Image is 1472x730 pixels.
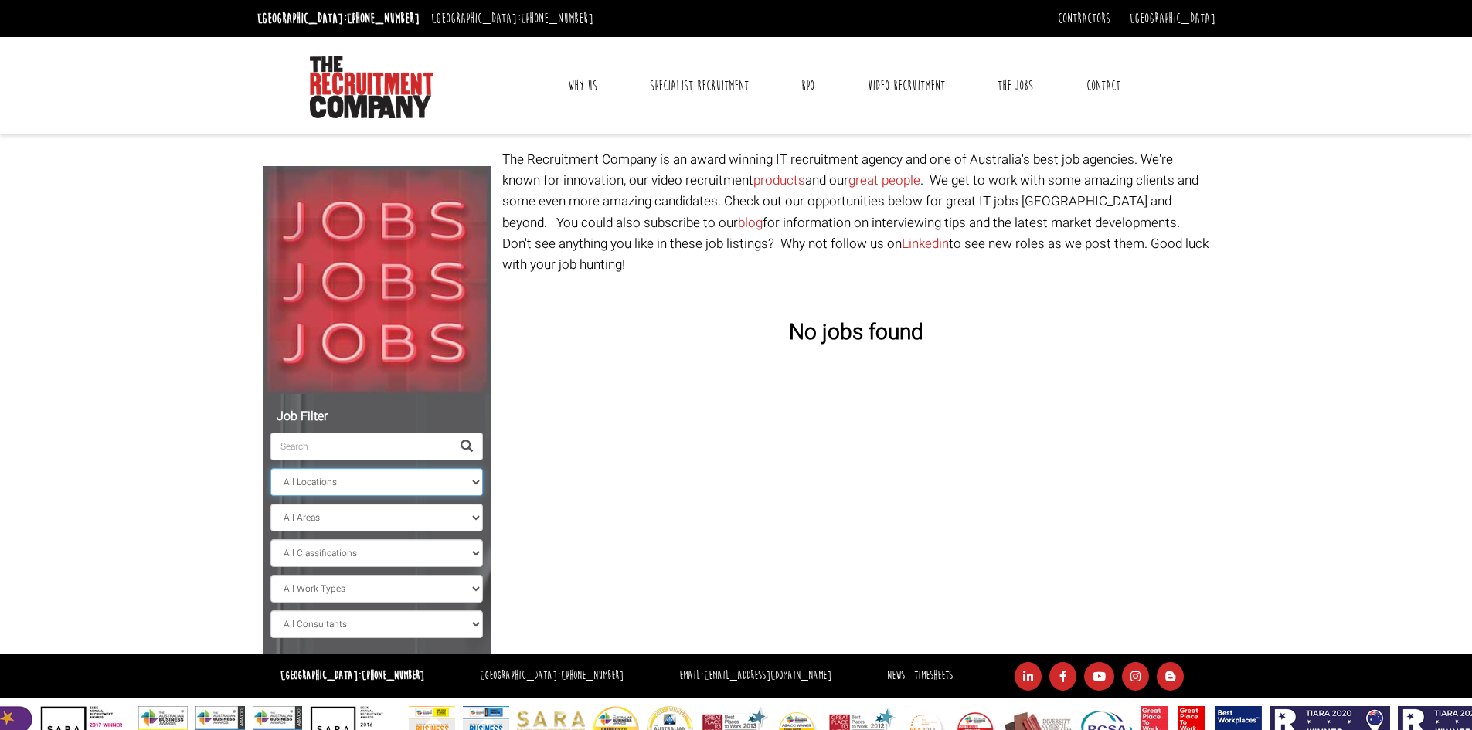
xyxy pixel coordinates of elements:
[1075,66,1132,105] a: Contact
[887,668,905,683] a: News
[1058,10,1110,27] a: Contractors
[638,66,760,105] a: Specialist Recruitment
[253,6,423,31] li: [GEOGRAPHIC_DATA]:
[310,56,433,118] img: The Recruitment Company
[502,149,1209,275] p: The Recruitment Company is an award winning IT recruitment agency and one of Australia's best job...
[270,410,483,424] h5: Job Filter
[502,321,1209,345] h3: No jobs found
[556,66,609,105] a: Why Us
[986,66,1045,105] a: The Jobs
[675,665,835,688] li: Email:
[347,10,420,27] a: [PHONE_NUMBER]
[561,668,624,683] a: [PHONE_NUMBER]
[1130,10,1215,27] a: [GEOGRAPHIC_DATA]
[476,665,627,688] li: [GEOGRAPHIC_DATA]:
[280,668,424,683] strong: [GEOGRAPHIC_DATA]:
[790,66,826,105] a: RPO
[704,668,831,683] a: [EMAIL_ADDRESS][DOMAIN_NAME]
[521,10,593,27] a: [PHONE_NUMBER]
[263,166,491,394] img: Jobs, Jobs, Jobs
[753,171,805,190] a: products
[270,433,451,460] input: Search
[902,234,949,253] a: Linkedin
[848,171,920,190] a: great people
[362,668,424,683] a: [PHONE_NUMBER]
[427,6,597,31] li: [GEOGRAPHIC_DATA]:
[738,213,763,233] a: blog
[914,668,953,683] a: Timesheets
[856,66,957,105] a: Video Recruitment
